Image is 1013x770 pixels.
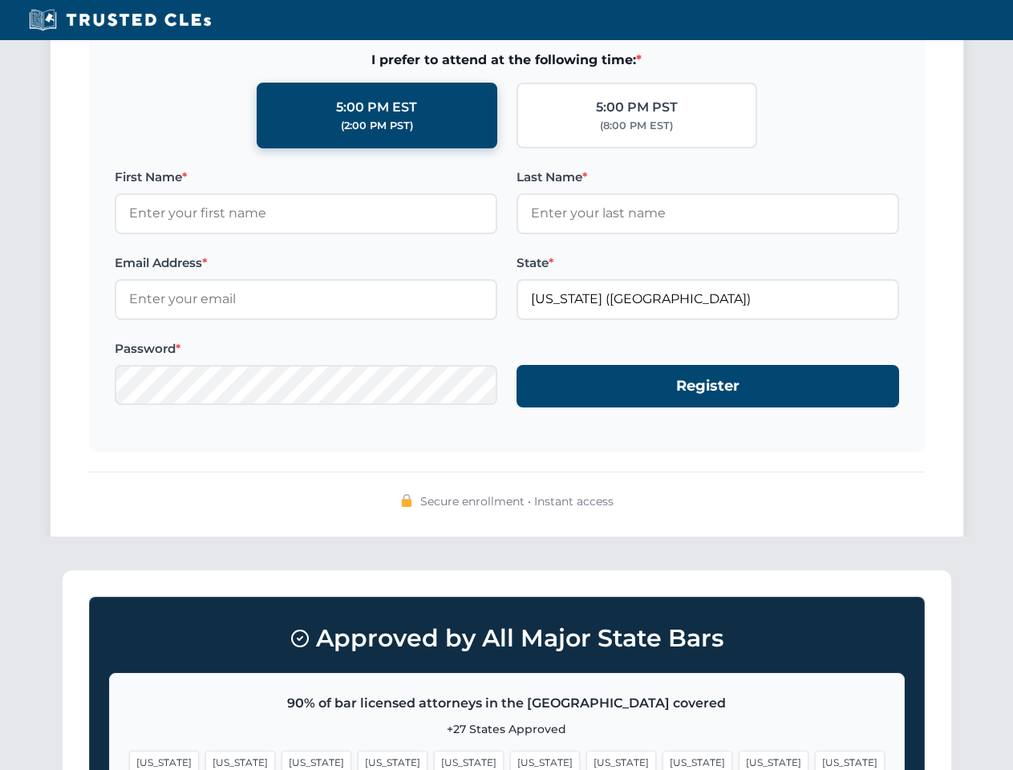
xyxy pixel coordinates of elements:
[115,168,497,187] label: First Name
[24,8,216,32] img: Trusted CLEs
[115,279,497,319] input: Enter your email
[596,97,678,118] div: 5:00 PM PST
[336,97,417,118] div: 5:00 PM EST
[115,193,497,233] input: Enter your first name
[517,253,899,273] label: State
[115,339,497,359] label: Password
[129,693,885,714] p: 90% of bar licensed attorneys in the [GEOGRAPHIC_DATA] covered
[109,617,905,660] h3: Approved by All Major State Bars
[517,365,899,407] button: Register
[600,118,673,134] div: (8:00 PM EST)
[517,279,899,319] input: Florida (FL)
[341,118,413,134] div: (2:00 PM PST)
[115,50,899,71] span: I prefer to attend at the following time:
[517,193,899,233] input: Enter your last name
[517,168,899,187] label: Last Name
[400,494,413,507] img: 🔒
[129,720,885,738] p: +27 States Approved
[420,492,614,510] span: Secure enrollment • Instant access
[115,253,497,273] label: Email Address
